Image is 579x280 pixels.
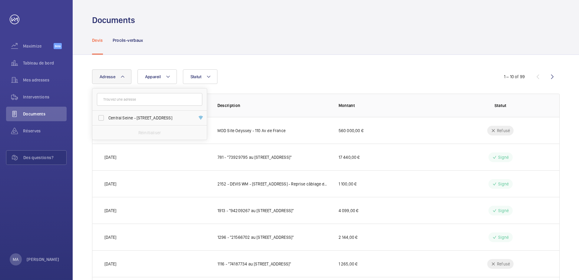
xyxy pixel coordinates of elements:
[92,69,131,84] button: Adresse
[498,154,509,160] p: Signé
[339,128,363,134] p: 560 000,00 €
[104,154,116,160] p: [DATE]
[454,102,547,108] p: Statut
[108,115,192,121] span: Central Seine - [STREET_ADDRESS]
[97,93,202,106] input: Trouvez une adresse
[100,74,115,79] span: Adresse
[339,261,358,267] p: 1 265,00 €
[23,60,67,66] span: Tableau de bord
[145,74,161,79] span: Appareil
[137,69,177,84] button: Appareil
[498,181,509,187] p: Signé
[104,181,116,187] p: [DATE]
[54,43,62,49] span: Beta
[13,256,18,262] p: MA
[498,234,509,240] p: Signé
[92,37,103,43] p: Devis
[497,261,510,267] p: Refusé
[23,94,67,100] span: Interventions
[183,69,218,84] button: Statut
[23,111,67,117] span: Documents
[217,234,294,240] p: 1296 - "21566702 au [STREET_ADDRESS]"
[217,128,286,134] p: MOD Site Odyssey - 110 Av de France
[23,43,54,49] span: Maximize
[339,208,359,214] p: 4 099,00 €
[339,102,444,108] p: Montant
[138,130,161,136] p: Réinitialiser
[217,261,291,267] p: 1116 - "74187734 au [STREET_ADDRESS]"
[113,37,143,43] p: Procès-verbaux
[104,234,116,240] p: [DATE]
[217,181,329,187] p: 2152 - DEVIS WM - [STREET_ADDRESS] - Reprise câblage des claviers
[339,181,357,187] p: 1 100,00 €
[190,74,202,79] span: Statut
[504,74,525,80] div: 1 – 10 of 99
[23,155,66,161] span: Des questions?
[104,261,116,267] p: [DATE]
[217,154,292,160] p: 781 - "73929795 au [STREET_ADDRESS]"
[92,15,135,26] h1: Documents
[339,154,360,160] p: 17 440,00 €
[217,208,294,214] p: 1913 - "94209267 au [STREET_ADDRESS]"
[339,234,358,240] p: 2 144,00 €
[217,102,329,108] p: Description
[27,256,59,262] p: [PERSON_NAME]
[104,208,116,214] p: [DATE]
[23,128,67,134] span: Réserves
[498,208,509,214] p: Signé
[23,77,67,83] span: Mes adresses
[497,128,510,134] p: Refusé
